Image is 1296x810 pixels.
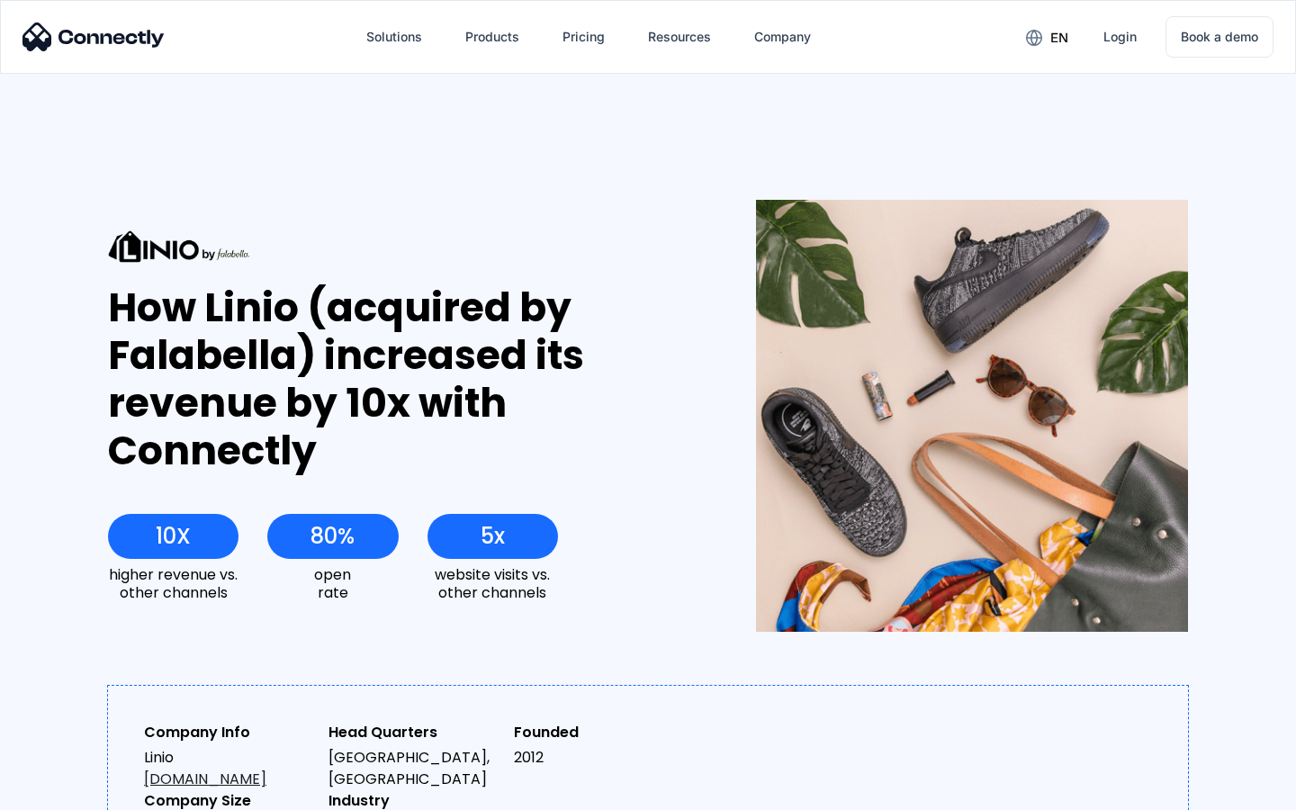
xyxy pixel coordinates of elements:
ul: Language list [36,778,108,804]
div: open rate [267,566,398,600]
div: Solutions [366,24,422,49]
div: 80% [310,524,355,549]
div: Resources [648,24,711,49]
div: en [1012,23,1082,50]
img: Connectly Logo [22,22,165,51]
div: website visits vs. other channels [427,566,558,600]
a: Pricing [548,15,619,58]
div: Products [465,24,519,49]
div: higher revenue vs. other channels [108,566,238,600]
div: [GEOGRAPHIC_DATA], [GEOGRAPHIC_DATA] [328,747,499,790]
div: Company [754,24,811,49]
div: Linio [144,747,314,790]
aside: Language selected: English [18,778,108,804]
a: Login [1089,15,1151,58]
a: [DOMAIN_NAME] [144,769,266,789]
div: Head Quarters [328,722,499,743]
div: Solutions [352,15,436,58]
div: Products [451,15,534,58]
div: Login [1103,24,1137,49]
div: 5x [481,524,505,549]
div: Founded [514,722,684,743]
div: en [1050,25,1068,50]
div: 10X [156,524,191,549]
div: Company Info [144,722,314,743]
div: Resources [634,15,725,58]
div: How Linio (acquired by Falabella) increased its revenue by 10x with Connectly [108,284,690,474]
div: Company [740,15,825,58]
div: 2012 [514,747,684,769]
a: Book a demo [1165,16,1273,58]
div: Pricing [562,24,605,49]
